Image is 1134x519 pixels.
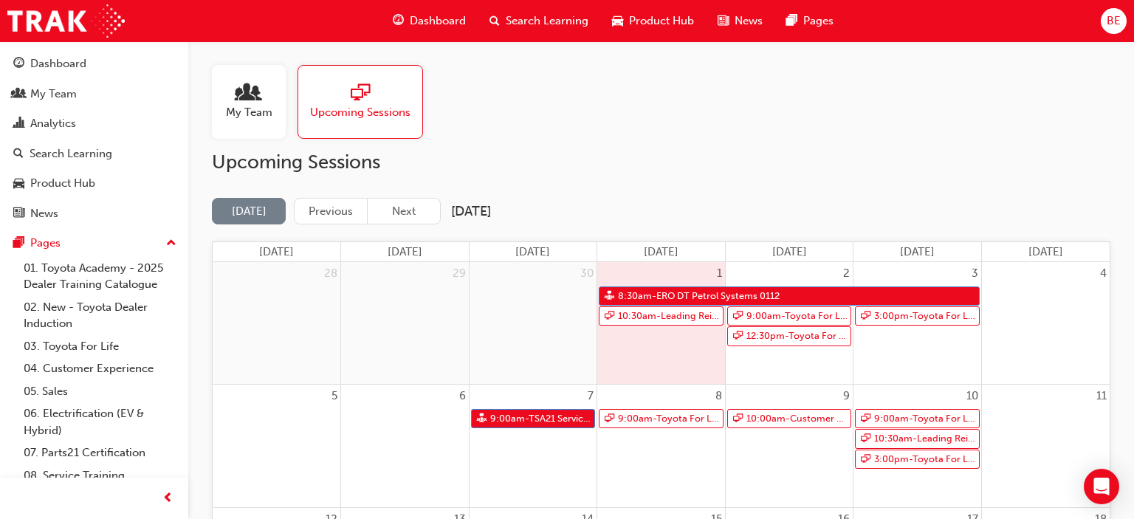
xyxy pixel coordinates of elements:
button: Pages [6,230,182,257]
span: sessionType_ONLINE_URL-icon [351,83,370,104]
span: sessionType_ONLINE_URL-icon [605,307,614,326]
a: October 9, 2025 [840,385,853,408]
span: people-icon [13,88,24,101]
td: October 7, 2025 [469,385,597,508]
button: BE [1101,8,1127,34]
span: sessionType_FACE_TO_FACE-icon [605,287,614,306]
span: up-icon [166,234,176,253]
span: [DATE] [388,245,422,258]
td: October 11, 2025 [981,385,1110,508]
span: sessionType_ONLINE_URL-icon [733,307,743,326]
span: sessionType_FACE_TO_FACE-icon [477,410,487,428]
div: News [30,205,58,222]
span: [DATE] [644,245,678,258]
a: October 10, 2025 [963,385,981,408]
span: 9:00am - Toyota For Life In Action - Virtual Classroom [873,410,977,428]
span: 12:30pm - Toyota For Life In Action - Virtual Classroom [746,327,849,346]
span: car-icon [13,177,24,190]
a: October 7, 2025 [585,385,597,408]
span: guage-icon [13,58,24,71]
a: Thursday [769,242,810,262]
a: September 28, 2025 [321,262,340,285]
a: October 5, 2025 [329,385,340,408]
a: Saturday [1025,242,1066,262]
span: Product Hub [629,13,694,30]
a: News [6,200,182,227]
span: pages-icon [786,12,797,30]
span: chart-icon [13,117,24,131]
a: Monday [385,242,425,262]
td: September 30, 2025 [469,262,597,384]
span: My Team [226,104,272,121]
span: 9:00am - Toyota For Life In Action - Virtual Classroom [617,410,721,428]
a: car-iconProduct Hub [600,6,706,36]
span: sessionType_ONLINE_URL-icon [861,307,870,326]
td: October 1, 2025 [597,262,726,384]
a: news-iconNews [706,6,774,36]
span: [DATE] [772,245,807,258]
a: Search Learning [6,140,182,168]
button: DashboardMy TeamAnalyticsSearch LearningProduct HubNews [6,47,182,230]
span: Pages [803,13,834,30]
td: September 29, 2025 [341,262,470,384]
a: 02. New - Toyota Dealer Induction [18,296,182,335]
a: October 8, 2025 [712,385,725,408]
span: Dashboard [410,13,466,30]
a: Tuesday [512,242,553,262]
span: news-icon [718,12,729,30]
a: 05. Sales [18,380,182,403]
span: [DATE] [515,245,550,258]
span: search-icon [489,12,500,30]
div: Product Hub [30,175,95,192]
a: pages-iconPages [774,6,845,36]
td: October 6, 2025 [341,385,470,508]
img: Trak [7,4,125,38]
a: Wednesday [641,242,681,262]
a: September 30, 2025 [577,262,597,285]
span: guage-icon [393,12,404,30]
span: BE [1107,13,1121,30]
a: 08. Service Training [18,464,182,487]
div: My Team [30,86,77,103]
span: car-icon [612,12,623,30]
a: Friday [897,242,938,262]
span: [DATE] [900,245,935,258]
td: October 3, 2025 [853,262,982,384]
span: 10:00am - Customer Experience in Action [746,410,849,428]
span: prev-icon [162,489,173,508]
h2: [DATE] [451,203,491,220]
button: Previous [294,198,368,225]
a: October 3, 2025 [969,262,981,285]
a: 04. Customer Experience [18,357,182,380]
span: 10:30am - Leading Reignite Part 2 - Virtual Classroom [873,430,977,448]
a: search-iconSearch Learning [478,6,600,36]
td: October 5, 2025 [213,385,341,508]
td: October 8, 2025 [597,385,726,508]
span: News [735,13,763,30]
div: Open Intercom Messenger [1084,469,1119,504]
td: September 28, 2025 [213,262,341,384]
span: sessionType_ONLINE_URL-icon [733,410,743,428]
span: 8:30am - ERO DT Petrol Systems 0112 [617,287,780,306]
a: 06. Electrification (EV & Hybrid) [18,402,182,441]
span: sessionType_ONLINE_URL-icon [605,410,614,428]
span: people-icon [239,83,258,104]
span: 3:00pm - Toyota For Life In Action - Virtual Classroom [873,450,977,469]
span: 9:00am - Toyota For Life In Action - Virtual Classroom [746,307,849,326]
a: Analytics [6,110,182,137]
span: 9:00am - TSA21 Service Advisor Course ( face to face) [489,410,593,428]
span: Search Learning [506,13,588,30]
a: My Team [212,65,298,139]
a: 03. Toyota For Life [18,335,182,358]
a: Upcoming Sessions [298,65,435,139]
button: Next [367,198,441,225]
div: Search Learning [30,145,112,162]
td: October 4, 2025 [981,262,1110,384]
span: sessionType_ONLINE_URL-icon [861,450,870,469]
span: 3:00pm - Toyota For Life In Action - Virtual Classroom [873,307,977,326]
span: Upcoming Sessions [310,104,410,121]
a: My Team [6,80,182,108]
td: October 2, 2025 [725,262,853,384]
